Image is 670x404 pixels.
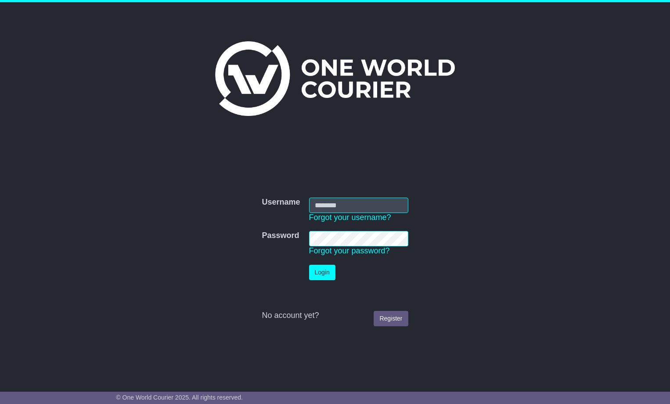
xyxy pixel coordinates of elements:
[116,394,243,401] span: © One World Courier 2025. All rights reserved.
[262,231,299,241] label: Password
[309,265,335,280] button: Login
[309,213,391,222] a: Forgot your username?
[374,311,408,326] a: Register
[262,198,300,207] label: Username
[215,41,455,116] img: One World
[262,311,408,321] div: No account yet?
[309,246,390,255] a: Forgot your password?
